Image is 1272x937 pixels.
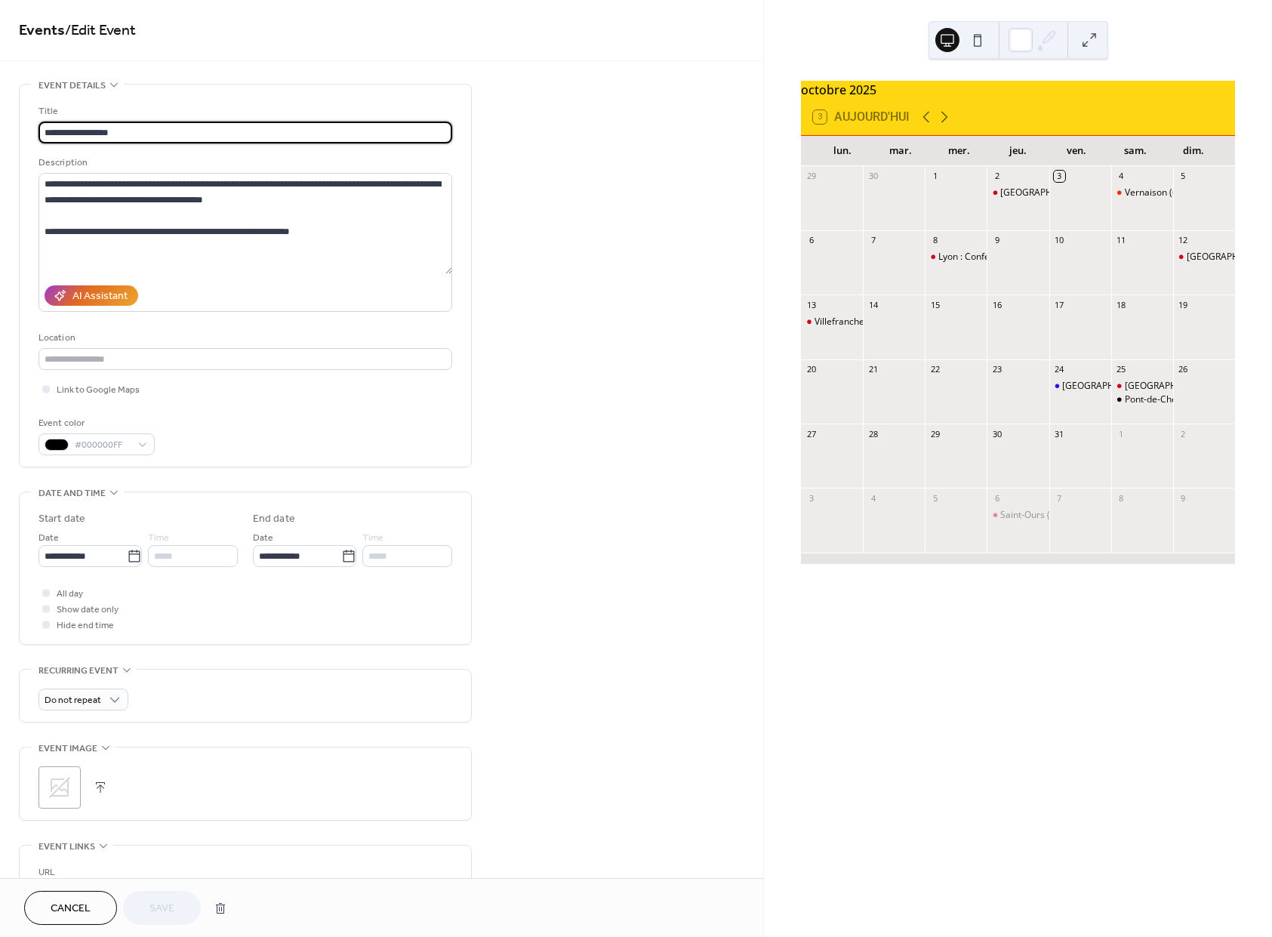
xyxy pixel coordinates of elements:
[987,509,1049,522] div: Saint-Ours (63) : forum régional
[805,364,817,375] div: 20
[57,383,140,399] span: Link to Google Maps
[813,136,872,166] div: lun.
[38,155,449,171] div: Description
[1178,492,1189,504] div: 9
[929,171,941,182] div: 1
[929,235,941,246] div: 8
[1116,171,1127,182] div: 4
[38,78,106,94] span: Event details
[929,428,941,439] div: 29
[38,663,119,679] span: Recurring event
[38,839,95,855] span: Event links
[1116,428,1127,439] div: 1
[45,692,101,710] span: Do not repeat
[1178,299,1189,310] div: 19
[253,511,295,527] div: End date
[989,136,1048,166] div: jeu.
[1106,136,1165,166] div: sam.
[930,136,989,166] div: mer.
[1054,492,1065,504] div: 7
[991,235,1003,246] div: 9
[24,891,117,925] button: Cancel
[805,235,817,246] div: 6
[148,531,169,547] span: Time
[1173,251,1235,264] div: Lyon. Messe des Armées
[805,492,817,504] div: 3
[805,299,817,310] div: 13
[801,316,863,328] div: Villefranche/S.(69). Parrainage
[362,531,383,547] span: Time
[991,492,1003,504] div: 6
[1164,136,1223,166] div: dim.
[991,364,1003,375] div: 23
[38,741,97,757] span: Event image
[38,511,85,527] div: Start date
[1178,171,1189,182] div: 5
[72,289,128,305] div: AI Assistant
[75,438,131,454] span: #000000FF
[867,492,879,504] div: 4
[1111,186,1173,199] div: Vernaison (69) Saint-Michel
[1054,428,1065,439] div: 31
[938,251,1080,264] div: Lyon : Conférence désinformation
[929,299,941,310] div: 15
[38,531,59,547] span: Date
[872,136,931,166] div: mar.
[867,364,879,375] div: 21
[38,415,152,431] div: Event color
[815,316,987,328] div: Villefranche/S.(69). [GEOGRAPHIC_DATA]
[38,485,106,501] span: Date and time
[38,766,81,809] div: ;
[38,103,449,119] div: Title
[57,587,83,603] span: All day
[805,171,817,182] div: 29
[1111,380,1173,393] div: Lyon. UALR cérémonie
[1047,136,1106,166] div: ven.
[19,17,65,46] a: Events
[1000,509,1133,522] div: Saint-Ours (63) : forum régional
[1178,428,1189,439] div: 2
[1178,235,1189,246] div: 12
[1116,235,1127,246] div: 11
[38,330,449,346] div: Location
[1054,171,1065,182] div: 3
[929,492,941,504] div: 5
[1116,492,1127,504] div: 8
[925,251,987,264] div: Lyon : Conférence désinformation
[1111,393,1173,406] div: Pont-de-Cheruy (38); Drakkar
[867,235,879,246] div: 7
[57,618,114,634] span: Hide end time
[867,428,879,439] div: 28
[1049,380,1111,393] div: Villefranche/Saône : Messe
[929,364,941,375] div: 22
[1116,299,1127,310] div: 18
[991,428,1003,439] div: 30
[57,603,119,618] span: Show date only
[1054,235,1065,246] div: 10
[1000,186,1135,199] div: [GEOGRAPHIC_DATA]. Dédicace
[867,171,879,182] div: 30
[801,81,1235,99] div: octobre 2025
[867,299,879,310] div: 14
[805,428,817,439] div: 27
[991,299,1003,310] div: 16
[45,285,138,306] button: AI Assistant
[1116,364,1127,375] div: 25
[253,531,273,547] span: Date
[991,171,1003,182] div: 2
[38,865,449,880] div: URL
[65,17,136,46] span: / Edit Event
[987,186,1049,199] div: Lyon. Dédicace
[1054,364,1065,375] div: 24
[1054,299,1065,310] div: 17
[1178,364,1189,375] div: 26
[51,902,91,917] span: Cancel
